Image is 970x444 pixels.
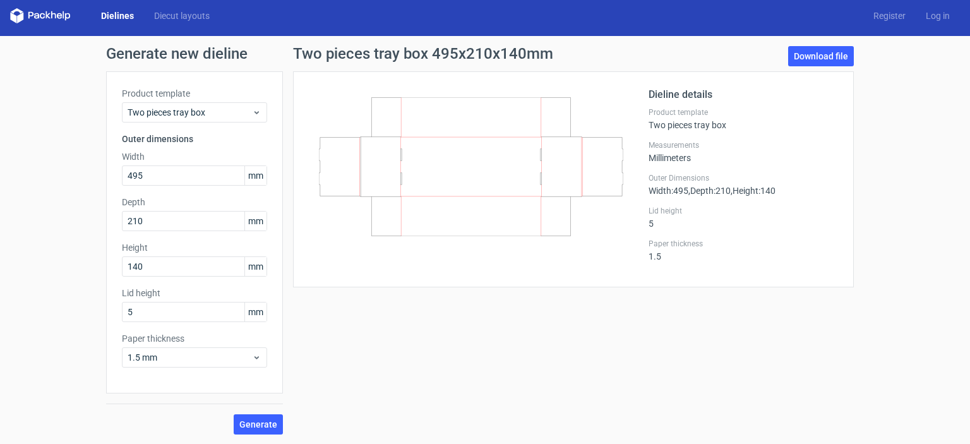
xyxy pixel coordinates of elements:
div: Millimeters [649,140,838,163]
label: Lid height [649,206,838,216]
label: Width [122,150,267,163]
label: Product template [649,107,838,117]
h1: Generate new dieline [106,46,864,61]
label: Outer Dimensions [649,173,838,183]
label: Measurements [649,140,838,150]
label: Paper thickness [122,332,267,345]
span: mm [244,257,266,276]
div: 5 [649,206,838,229]
span: , Height : 140 [731,186,775,196]
span: mm [244,212,266,231]
a: Diecut layouts [144,9,220,22]
label: Depth [122,196,267,208]
a: Register [863,9,916,22]
span: mm [244,303,266,321]
span: Two pieces tray box [128,106,252,119]
button: Generate [234,414,283,435]
label: Lid height [122,287,267,299]
a: Log in [916,9,960,22]
a: Dielines [91,9,144,22]
h1: Two pieces tray box 495x210x140mm [293,46,553,61]
a: Download file [788,46,854,66]
span: Width : 495 [649,186,688,196]
h3: Outer dimensions [122,133,267,145]
span: 1.5 mm [128,351,252,364]
label: Height [122,241,267,254]
span: Generate [239,420,277,429]
label: Paper thickness [649,239,838,249]
h2: Dieline details [649,87,838,102]
span: mm [244,166,266,185]
div: 1.5 [649,239,838,261]
span: , Depth : 210 [688,186,731,196]
div: Two pieces tray box [649,107,838,130]
label: Product template [122,87,267,100]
